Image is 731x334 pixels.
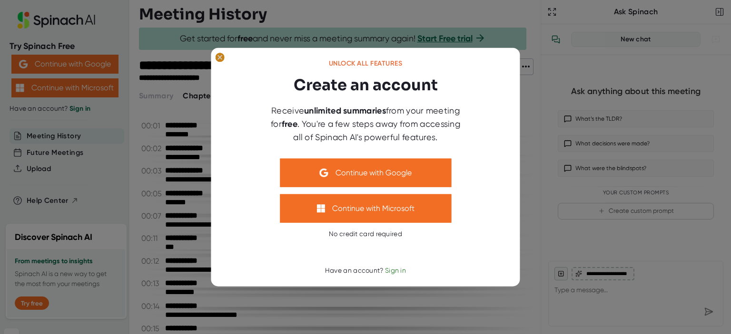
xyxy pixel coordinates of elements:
button: Continue with Microsoft [280,194,451,222]
div: Unlock all features [329,59,403,68]
h3: Create an account [294,73,438,96]
b: free [282,118,297,129]
span: Sign in [385,267,406,274]
b: unlimited summaries [304,105,386,115]
div: Receive from your meeting for . You're a few steps away from accessing all of Spinach AI's powerf... [266,104,465,143]
div: No credit card required [329,229,402,238]
div: Have an account? [325,267,406,275]
img: Aehbyd4JwY73AAAAAElFTkSuQmCC [320,168,328,177]
button: Continue with Google [280,158,451,187]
